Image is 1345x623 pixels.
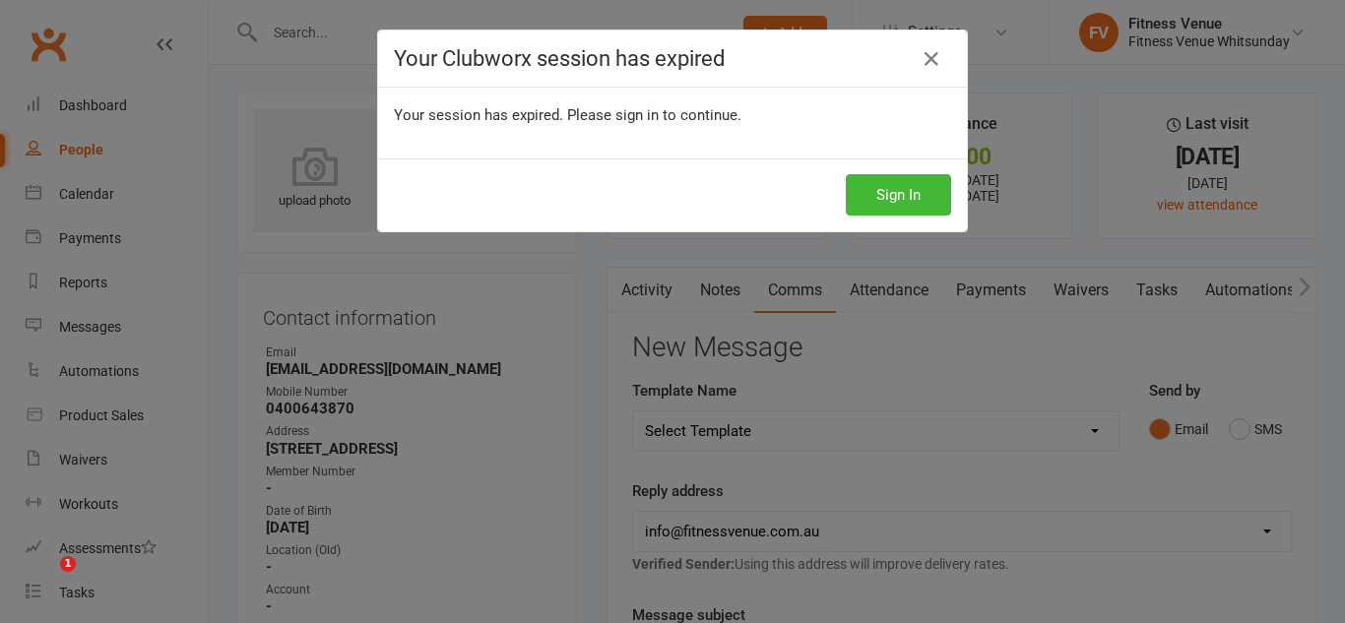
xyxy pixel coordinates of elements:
[846,174,951,216] button: Sign In
[60,556,76,572] span: 1
[394,46,951,71] h4: Your Clubworx session has expired
[394,106,741,124] span: Your session has expired. Please sign in to continue.
[20,556,67,603] iframe: Intercom live chat
[916,43,947,75] a: Close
